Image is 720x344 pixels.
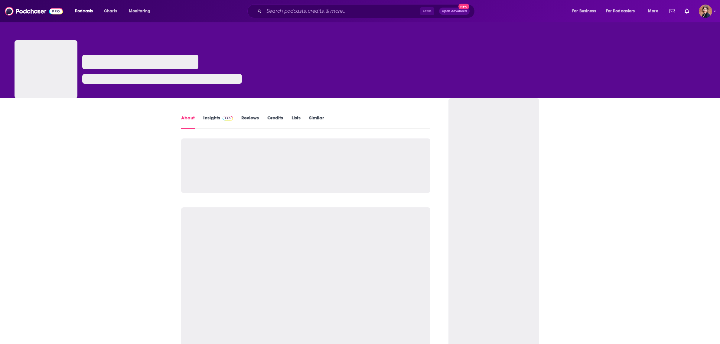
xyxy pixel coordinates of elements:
[71,6,101,16] button: open menu
[699,5,712,18] span: Logged in as alafair66639
[5,5,63,17] img: Podchaser - Follow, Share and Rate Podcasts
[129,7,150,15] span: Monitoring
[292,115,301,129] a: Lists
[442,10,467,13] span: Open Advanced
[682,6,692,16] a: Show notifications dropdown
[602,6,644,16] button: open menu
[699,5,712,18] img: User Profile
[420,7,434,15] span: Ctrl K
[667,6,677,16] a: Show notifications dropdown
[458,4,469,9] span: New
[100,6,121,16] a: Charts
[648,7,658,15] span: More
[568,6,604,16] button: open menu
[241,115,259,129] a: Reviews
[253,4,481,18] div: Search podcasts, credits, & more...
[75,7,93,15] span: Podcasts
[572,7,596,15] span: For Business
[104,7,117,15] span: Charts
[439,8,470,15] button: Open AdvancedNew
[125,6,158,16] button: open menu
[606,7,635,15] span: For Podcasters
[223,116,233,121] img: Podchaser Pro
[181,115,195,129] a: About
[267,115,283,129] a: Credits
[644,6,666,16] button: open menu
[309,115,324,129] a: Similar
[203,115,233,129] a: InsightsPodchaser Pro
[264,6,420,16] input: Search podcasts, credits, & more...
[699,5,712,18] button: Show profile menu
